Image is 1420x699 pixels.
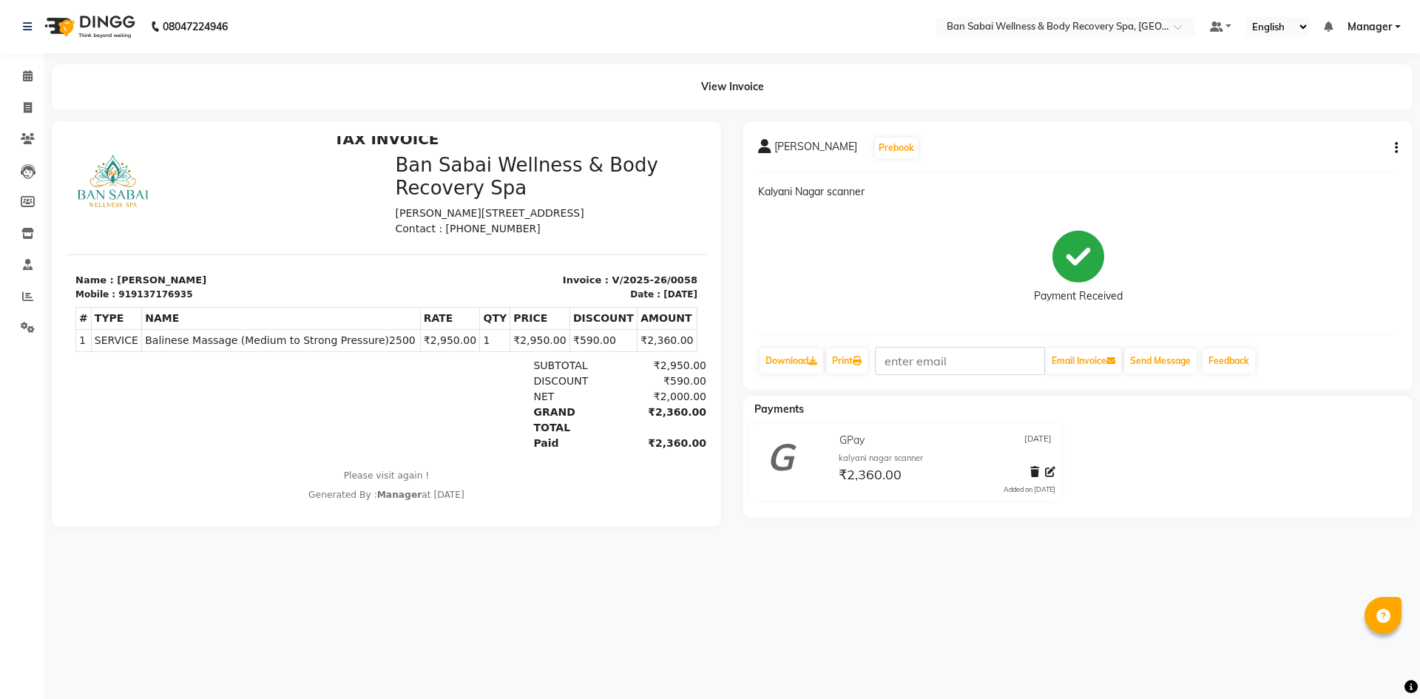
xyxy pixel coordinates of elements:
[1024,433,1052,448] span: [DATE]
[78,197,351,212] span: Balinese Massage (Medium to Strong Pressure)2500
[9,352,631,365] div: Generated By : at [DATE]
[839,466,902,487] span: ₹2,360.00
[24,171,75,193] th: TYPE
[329,137,632,152] p: Invoice : V/2025-26/0058
[9,137,311,152] p: Name : [PERSON_NAME]
[311,354,356,364] span: Manager
[458,237,549,253] div: DISCOUNT
[1348,19,1392,35] span: Manager
[875,347,1045,375] input: enter email
[329,70,632,85] p: [PERSON_NAME][STREET_ADDRESS]
[564,152,594,165] div: Date :
[413,171,444,193] th: QTY
[571,171,631,193] th: AMOUNT
[329,85,632,101] p: Contact : [PHONE_NUMBER]
[10,193,25,215] td: 1
[52,152,126,165] div: 919137176935
[549,237,640,253] div: ₹590.00
[444,171,504,193] th: PRICE
[458,269,549,300] div: GRAND TOTAL
[163,6,228,47] b: 08047224946
[875,138,918,158] button: Prebook
[826,348,868,374] a: Print
[9,152,49,165] div: Mobile :
[1124,348,1197,374] button: Send Message
[1203,348,1255,374] a: Feedback
[413,193,444,215] td: 1
[774,139,857,160] span: [PERSON_NAME]
[504,171,571,193] th: DISCOUNT
[10,171,25,193] th: #
[754,402,804,416] span: Payments
[75,171,354,193] th: NAME
[1046,348,1121,374] button: Email Invoice
[9,333,631,346] p: Please visit again !
[444,193,504,215] td: ₹2,950.00
[839,433,865,448] span: GPay
[38,6,139,47] img: logo
[839,452,1055,465] div: kalyani nagar scanner
[758,184,1398,200] p: Kalyani Nagar scanner
[24,193,75,215] td: SERVICE
[329,18,632,64] h3: Ban Sabai Wellness & Body Recovery Spa
[354,193,413,215] td: ₹2,950.00
[52,64,1413,109] div: View Invoice
[760,348,823,374] a: Download
[458,300,549,315] div: Paid
[1004,484,1055,495] div: Added on [DATE]
[549,269,640,300] div: ₹2,360.00
[354,171,413,193] th: RATE
[458,222,549,237] div: SUBTOTAL
[549,300,640,315] div: ₹2,360.00
[458,253,549,269] div: NET
[597,152,631,165] div: [DATE]
[1034,288,1123,304] div: Payment Received
[571,193,631,215] td: ₹2,360.00
[549,222,640,237] div: ₹2,950.00
[549,253,640,269] div: ₹2,000.00
[504,193,571,215] td: ₹590.00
